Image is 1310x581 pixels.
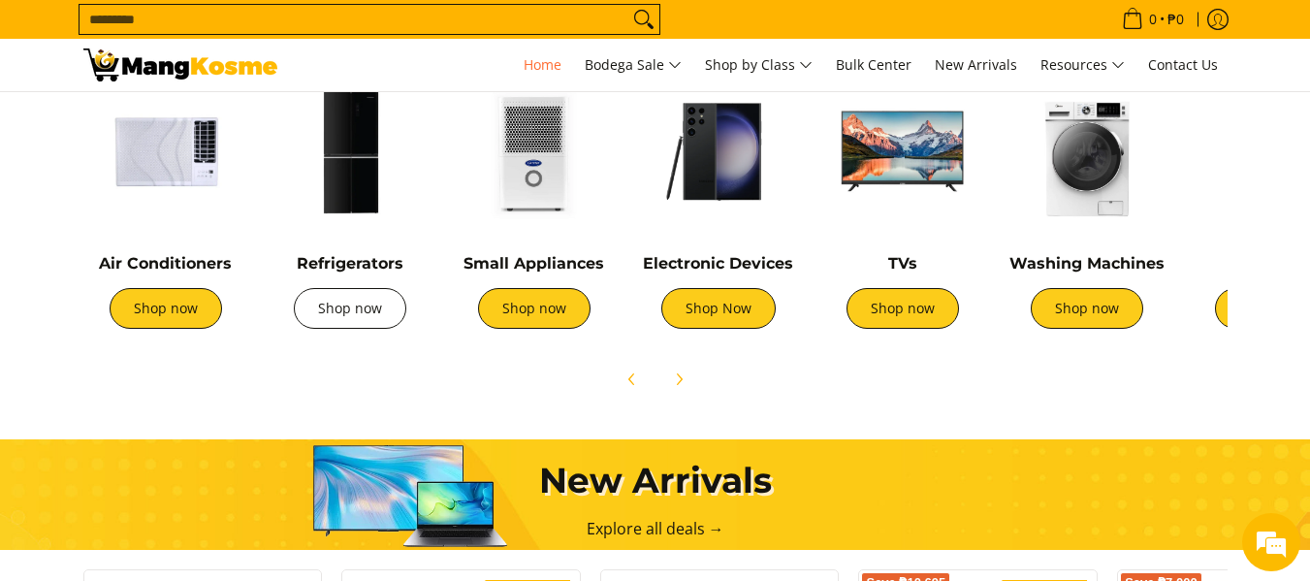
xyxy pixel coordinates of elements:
[1146,13,1160,26] span: 0
[1009,254,1165,273] a: Washing Machines
[1031,288,1143,329] a: Shop now
[294,288,406,329] a: Shop now
[661,288,776,329] a: Shop Now
[514,39,571,91] a: Home
[587,518,724,539] a: Explore all deals →
[575,39,691,91] a: Bodega Sale
[847,288,959,329] a: Shop now
[820,69,985,234] img: TVs
[297,39,1228,91] nav: Main Menu
[1165,13,1187,26] span: ₱0
[1040,53,1125,78] span: Resources
[826,39,921,91] a: Bulk Center
[611,358,654,401] button: Previous
[836,55,911,74] span: Bulk Center
[657,358,700,401] button: Next
[1031,39,1134,91] a: Resources
[585,53,682,78] span: Bodega Sale
[1005,69,1169,234] img: Washing Machines
[1138,39,1228,91] a: Contact Us
[925,39,1027,91] a: New Arrivals
[110,288,222,329] a: Shop now
[478,288,591,329] a: Shop now
[524,55,561,74] span: Home
[83,48,277,81] img: Mang Kosme: Your Home Appliances Warehouse Sale Partner!
[1148,55,1218,74] span: Contact Us
[705,53,813,78] span: Shop by Class
[643,254,793,273] a: Electronic Devices
[628,5,659,34] button: Search
[297,254,403,273] a: Refrigerators
[695,39,822,91] a: Shop by Class
[888,254,917,273] a: TVs
[268,69,432,234] img: Refrigerators
[636,69,801,234] img: Electronic Devices
[463,254,604,273] a: Small Appliances
[935,55,1017,74] span: New Arrivals
[99,254,232,273] a: Air Conditioners
[83,69,248,234] img: Air Conditioners
[452,69,617,234] img: Small Appliances
[1116,9,1190,30] span: •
